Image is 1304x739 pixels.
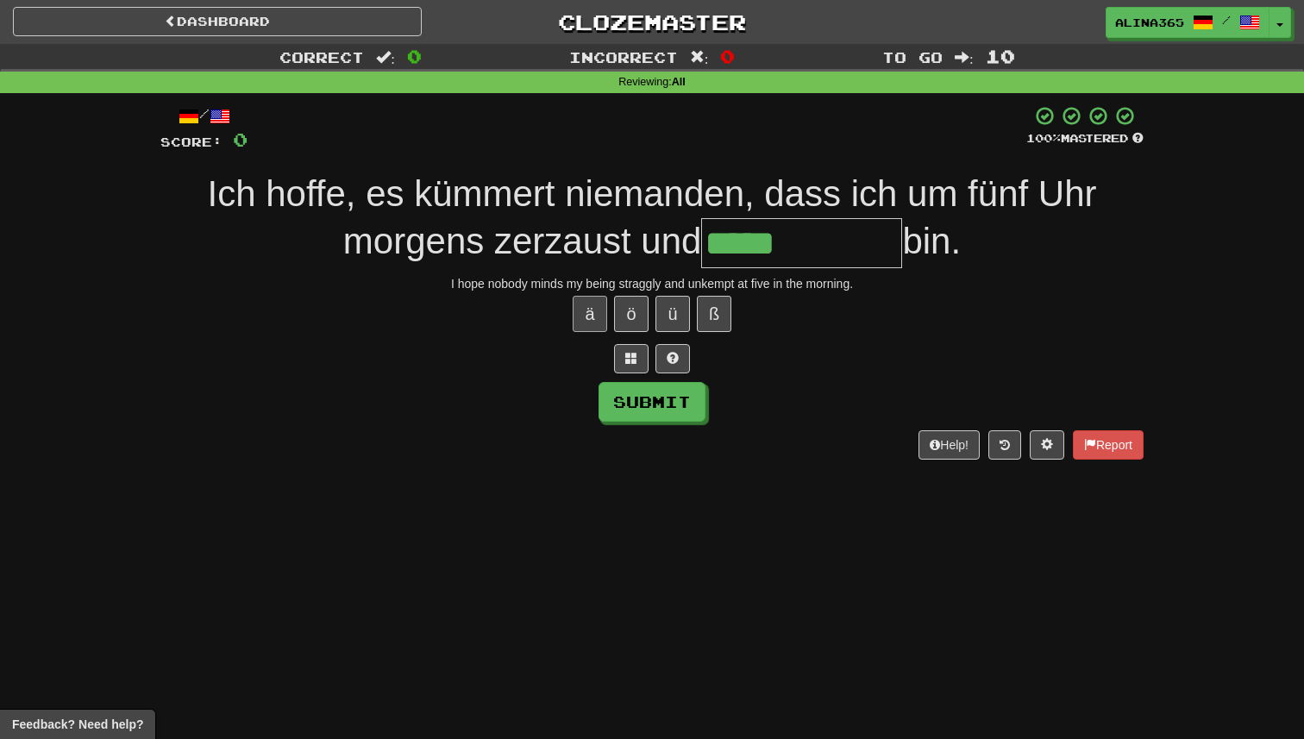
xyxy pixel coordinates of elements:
[697,296,731,332] button: ß
[655,344,690,373] button: Single letter hint - you only get 1 per sentence and score half the points! alt+h
[13,7,422,36] a: Dashboard
[902,221,961,261] span: bin.
[160,105,248,127] div: /
[988,430,1021,460] button: Round history (alt+y)
[955,50,974,65] span: :
[1026,131,1061,145] span: 100 %
[1073,430,1144,460] button: Report
[720,46,735,66] span: 0
[160,275,1144,292] div: I hope nobody minds my being straggly and unkempt at five in the morning.
[1222,14,1231,26] span: /
[1106,7,1270,38] a: Alina365 /
[207,173,1096,261] span: Ich hoffe, es kümmert niemanden, dass ich um fünf Uhr morgens zerzaust und
[1115,15,1184,30] span: Alina365
[918,430,980,460] button: Help!
[655,296,690,332] button: ü
[614,296,649,332] button: ö
[672,76,686,88] strong: All
[614,344,649,373] button: Switch sentence to multiple choice alt+p
[376,50,395,65] span: :
[986,46,1015,66] span: 10
[448,7,856,37] a: Clozemaster
[279,48,364,66] span: Correct
[1026,131,1144,147] div: Mastered
[233,128,248,150] span: 0
[160,135,223,149] span: Score:
[882,48,943,66] span: To go
[407,46,422,66] span: 0
[690,50,709,65] span: :
[599,382,705,422] button: Submit
[569,48,678,66] span: Incorrect
[12,716,143,733] span: Open feedback widget
[573,296,607,332] button: ä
